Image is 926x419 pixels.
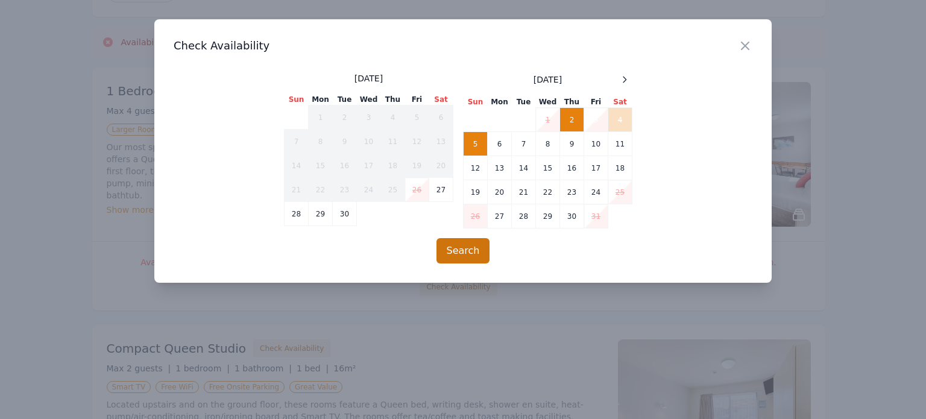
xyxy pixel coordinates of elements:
td: 23 [560,180,584,204]
td: 14 [285,154,309,178]
td: 12 [405,130,429,154]
td: 26 [464,204,488,228]
td: 8 [536,132,560,156]
th: Sat [608,96,632,108]
td: 20 [488,180,512,204]
span: [DATE] [354,72,383,84]
td: 8 [309,130,333,154]
th: Wed [357,94,381,106]
td: 27 [429,178,453,202]
td: 10 [357,130,381,154]
td: 24 [584,180,608,204]
td: 21 [512,180,536,204]
td: 1 [309,106,333,130]
td: 22 [309,178,333,202]
td: 10 [584,132,608,156]
th: Wed [536,96,560,108]
td: 25 [381,178,405,202]
td: 30 [560,204,584,228]
td: 1 [536,108,560,132]
td: 30 [333,202,357,226]
th: Sat [429,94,453,106]
td: 28 [285,202,309,226]
td: 5 [405,106,429,130]
td: 5 [464,132,488,156]
td: 11 [608,132,632,156]
th: Thu [560,96,584,108]
td: 13 [488,156,512,180]
td: 4 [381,106,405,130]
span: [DATE] [534,74,562,86]
td: 22 [536,180,560,204]
td: 29 [309,202,333,226]
td: 16 [560,156,584,180]
td: 25 [608,180,632,204]
td: 20 [429,154,453,178]
th: Mon [488,96,512,108]
td: 9 [560,132,584,156]
td: 19 [405,154,429,178]
td: 18 [381,154,405,178]
td: 11 [381,130,405,154]
td: 3 [584,108,608,132]
h3: Check Availability [174,39,752,53]
td: 13 [429,130,453,154]
td: 6 [429,106,453,130]
td: 9 [333,130,357,154]
td: 12 [464,156,488,180]
td: 7 [512,132,536,156]
td: 2 [560,108,584,132]
th: Sun [285,94,309,106]
td: 28 [512,204,536,228]
td: 2 [333,106,357,130]
td: 17 [357,154,381,178]
th: Mon [309,94,333,106]
th: Sun [464,96,488,108]
td: 31 [584,204,608,228]
td: 6 [488,132,512,156]
td: 21 [285,178,309,202]
td: 17 [584,156,608,180]
th: Thu [381,94,405,106]
td: 26 [405,178,429,202]
th: Fri [584,96,608,108]
td: 19 [464,180,488,204]
td: 15 [536,156,560,180]
td: 15 [309,154,333,178]
td: 24 [357,178,381,202]
td: 16 [333,154,357,178]
th: Fri [405,94,429,106]
td: 18 [608,156,632,180]
td: 23 [333,178,357,202]
td: 4 [608,108,632,132]
td: 7 [285,130,309,154]
td: 14 [512,156,536,180]
td: 29 [536,204,560,228]
th: Tue [512,96,536,108]
td: 27 [488,204,512,228]
button: Search [436,238,490,263]
th: Tue [333,94,357,106]
td: 3 [357,106,381,130]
